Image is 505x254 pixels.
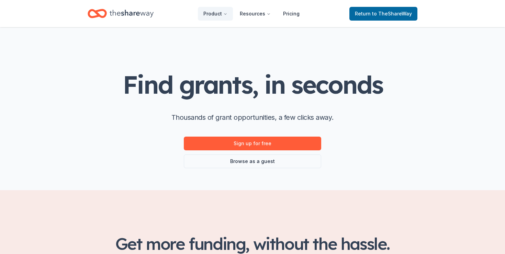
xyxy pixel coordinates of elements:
button: Resources [234,7,276,21]
a: Home [88,5,154,22]
p: Thousands of grant opportunities, a few clicks away. [171,112,334,123]
a: Pricing [278,7,305,21]
a: Sign up for free [184,137,321,150]
h2: Get more funding, without the hassle. [88,234,417,253]
h1: Find grants, in seconds [123,71,382,98]
a: Browse as a guest [184,154,321,168]
span: Return [355,10,412,18]
button: Product [198,7,233,21]
span: to TheShareWay [372,11,412,16]
a: Returnto TheShareWay [349,7,417,21]
nav: Main [198,5,305,22]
